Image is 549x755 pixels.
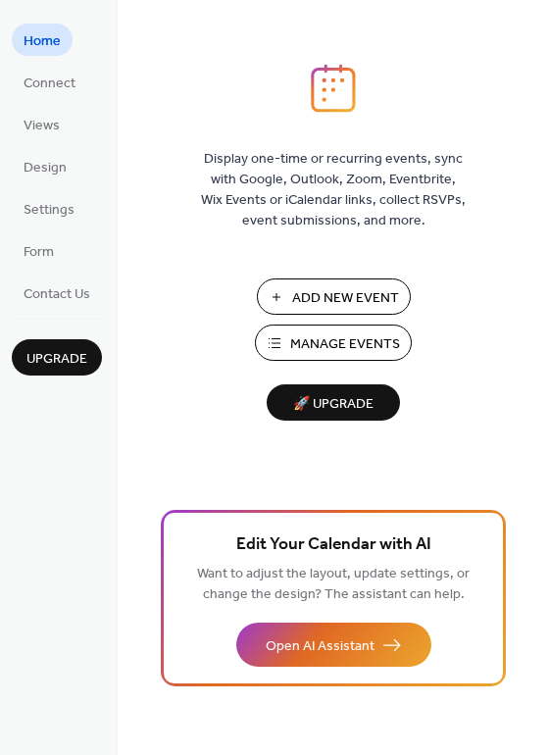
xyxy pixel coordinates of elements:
[12,339,102,376] button: Upgrade
[12,192,86,225] a: Settings
[201,149,466,231] span: Display one-time or recurring events, sync with Google, Outlook, Zoom, Eventbrite, Wix Events or ...
[266,636,374,657] span: Open AI Assistant
[24,242,54,263] span: Form
[12,234,66,267] a: Form
[24,200,75,221] span: Settings
[24,116,60,136] span: Views
[236,623,431,667] button: Open AI Assistant
[292,288,399,309] span: Add New Event
[236,531,431,559] span: Edit Your Calendar with AI
[24,284,90,305] span: Contact Us
[197,561,470,608] span: Want to adjust the layout, update settings, or change the design? The assistant can help.
[24,31,61,52] span: Home
[12,150,78,182] a: Design
[12,108,72,140] a: Views
[267,384,400,421] button: 🚀 Upgrade
[26,349,87,370] span: Upgrade
[311,64,356,113] img: logo_icon.svg
[24,74,75,94] span: Connect
[257,278,411,315] button: Add New Event
[290,334,400,355] span: Manage Events
[12,66,87,98] a: Connect
[24,158,67,178] span: Design
[278,391,388,418] span: 🚀 Upgrade
[255,325,412,361] button: Manage Events
[12,24,73,56] a: Home
[12,277,102,309] a: Contact Us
